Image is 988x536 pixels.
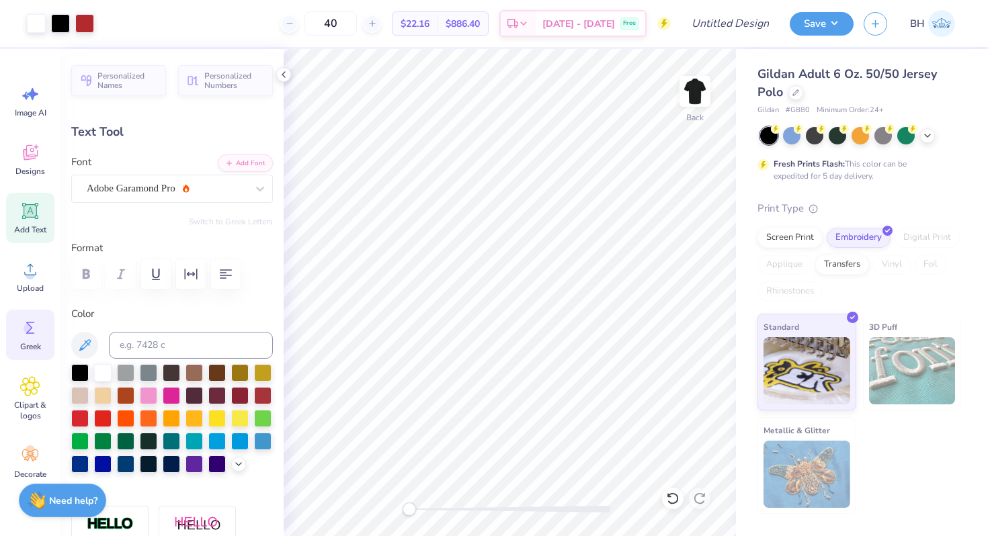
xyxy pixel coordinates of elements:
span: Decorate [14,469,46,480]
span: 3D Puff [869,320,897,334]
button: Add Font [218,154,273,172]
strong: Need help? [49,494,97,507]
label: Format [71,240,273,256]
div: This color can be expedited for 5 day delivery. [774,158,939,182]
span: Personalized Numbers [204,71,265,90]
span: Personalized Names [97,71,158,90]
span: # G880 [786,105,810,116]
span: Gildan [757,105,779,116]
div: Screen Print [757,228,823,248]
strong: Fresh Prints Flash: [774,159,845,169]
input: – – [304,11,357,36]
div: Embroidery [827,228,891,248]
span: Add Text [14,224,46,235]
img: 3D Puff [869,337,956,404]
img: Shadow [174,516,221,533]
div: Vinyl [873,255,911,275]
span: Metallic & Glitter [764,423,830,437]
img: Stroke [87,517,134,532]
div: Digital Print [895,228,960,248]
span: Greek [20,341,41,352]
a: BH [904,10,961,37]
div: Foil [915,255,946,275]
button: Personalized Names [71,65,166,96]
span: $886.40 [446,17,480,31]
span: [DATE] - [DATE] [542,17,615,31]
span: BH [910,16,925,32]
div: Back [686,111,704,124]
span: $22.16 [401,17,429,31]
input: e.g. 7428 c [109,332,273,359]
input: Untitled Design [681,10,780,37]
span: Gildan Adult 6 Oz. 50/50 Jersey Polo [757,66,937,100]
div: Transfers [815,255,869,275]
label: Font [71,154,91,170]
span: Upload [17,283,44,294]
span: Standard [764,320,799,334]
div: Text Tool [71,123,273,141]
img: Metallic & Glitter [764,441,850,508]
span: Minimum Order: 24 + [817,105,884,116]
img: Back [682,78,708,105]
div: Rhinestones [757,281,823,302]
span: Image AI [15,107,46,118]
span: Free [623,19,636,28]
span: Clipart & logos [8,400,52,421]
label: Color [71,306,273,322]
button: Switch to Greek Letters [189,216,273,227]
button: Save [790,12,854,36]
div: Applique [757,255,811,275]
div: Print Type [757,201,961,216]
img: Bella Henkels [928,10,955,37]
button: Personalized Numbers [178,65,273,96]
span: Designs [15,166,45,177]
img: Standard [764,337,850,404]
div: Accessibility label [403,502,416,516]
